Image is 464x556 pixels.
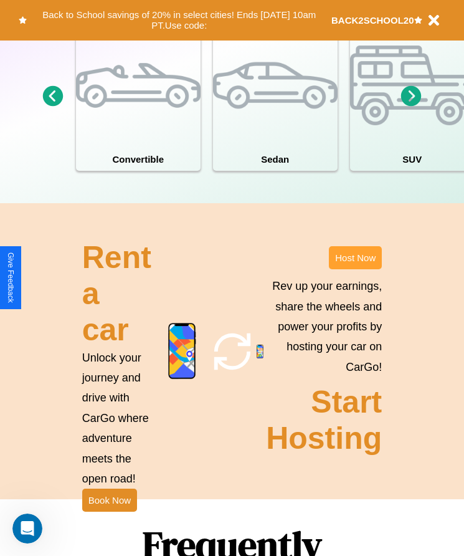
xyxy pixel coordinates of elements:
[82,239,154,348] h2: Rent a car
[82,348,154,489] p: Unlock your journey and drive with CarGo where adventure meets the open road!
[12,514,42,544] iframe: Intercom live chat
[266,384,382,456] h2: Start Hosting
[329,246,382,269] button: Host Now
[331,15,414,26] b: BACK2SCHOOL20
[168,323,196,380] img: phone
[27,6,331,34] button: Back to School savings of 20% in select cities! Ends [DATE] 10am PT.Use code:
[266,276,382,377] p: Rev up your earnings, share the wheels and power your profits by hosting your car on CarGo!
[82,489,137,512] button: Book Now
[76,148,201,171] h4: Convertible
[6,252,15,303] div: Give Feedback
[257,345,263,358] img: phone
[213,148,338,171] h4: Sedan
